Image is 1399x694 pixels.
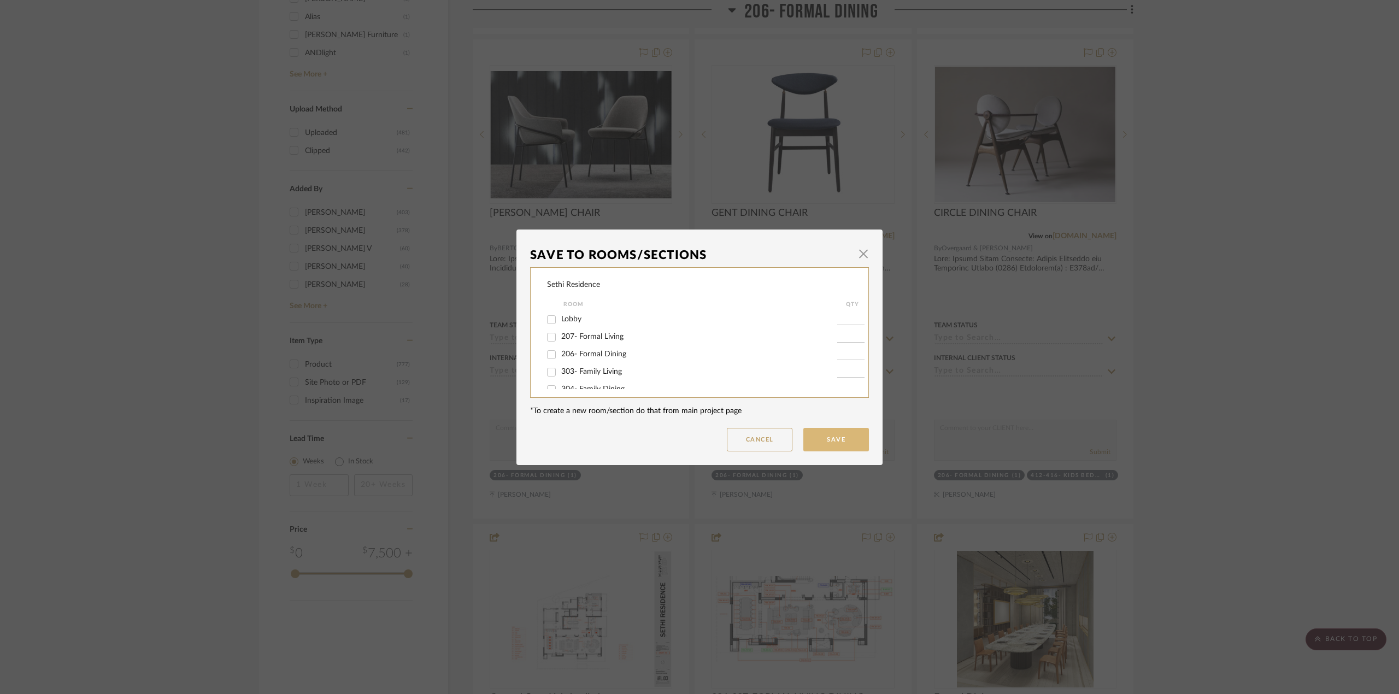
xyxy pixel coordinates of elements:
[547,279,600,291] div: Sethi Residence
[561,368,622,375] span: 303- Family Living
[727,428,792,451] button: Cancel
[563,298,837,311] div: Room
[837,298,867,311] div: QTY
[530,243,853,267] div: Save To Rooms/Sections
[853,243,874,265] button: Close
[561,385,625,393] span: 304- Family Dining
[561,350,626,358] span: 206- Formal Dining
[803,428,869,451] button: Save
[561,333,624,340] span: 207- Formal Living
[530,243,869,267] dialog-header: Save To Rooms/Sections
[530,405,869,417] div: *To create a new room/section do that from main project page
[561,315,581,323] span: Lobby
